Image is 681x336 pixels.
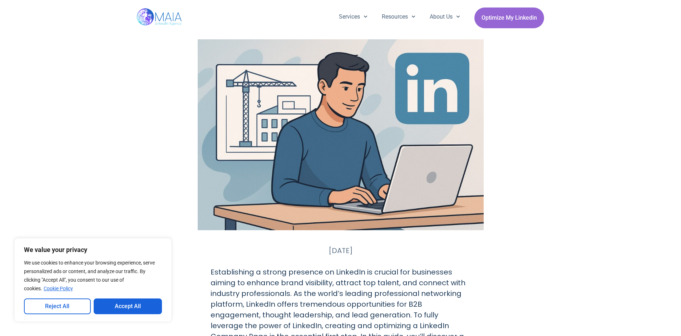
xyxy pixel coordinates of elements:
[375,8,423,26] a: Resources
[24,246,162,254] p: We value your privacy
[94,298,162,314] button: Accept All
[423,8,467,26] a: About Us
[482,11,537,25] span: Optimize My Linkedin
[24,258,162,293] p: We use cookies to enhance your browsing experience, serve personalized ads or content, and analyz...
[24,298,91,314] button: Reject All
[474,8,544,28] a: Optimize My Linkedin
[329,245,353,256] a: [DATE]
[332,8,468,26] nav: Menu
[14,238,172,322] div: We value your privacy
[43,285,73,292] a: Cookie Policy
[329,246,353,256] time: [DATE]
[332,8,375,26] a: Services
